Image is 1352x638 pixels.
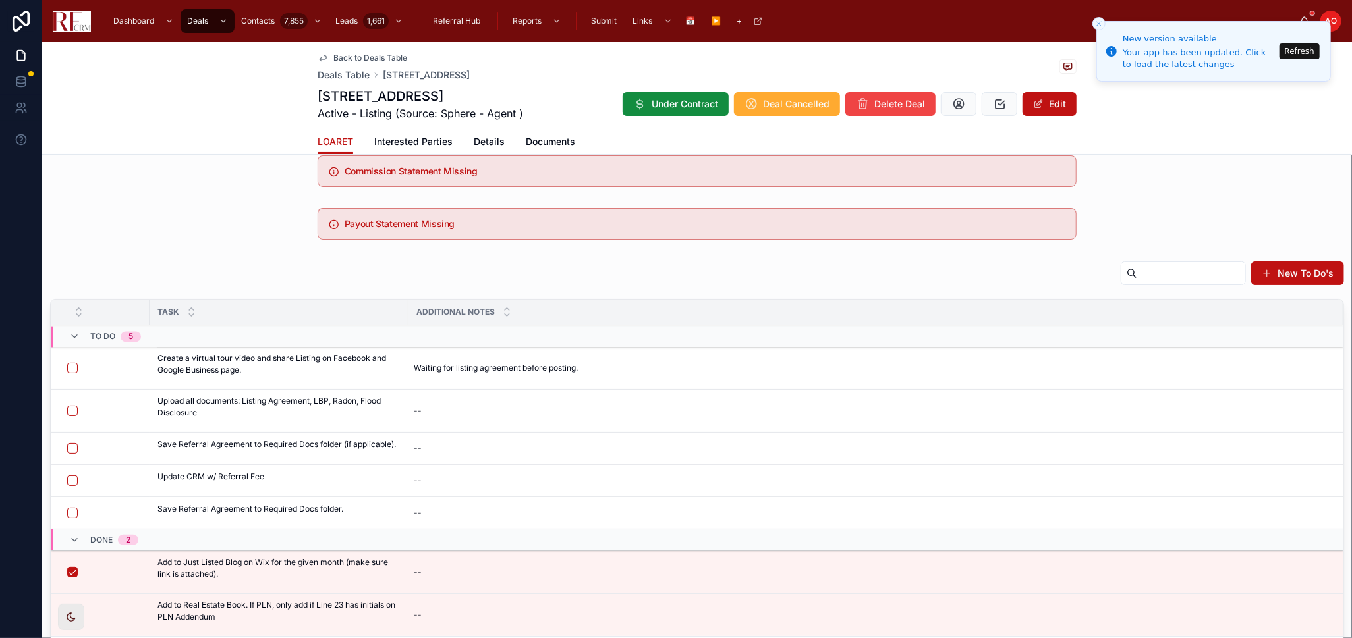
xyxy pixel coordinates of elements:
[374,135,453,148] span: Interested Parties
[90,332,115,342] span: To Do
[128,332,133,342] div: 5
[474,135,505,148] span: Details
[235,9,329,33] a: Contacts7,855
[679,9,705,33] a: 📅
[414,567,422,577] div: --
[712,16,721,26] span: ▶️
[157,599,401,623] p: Add to Real Estate Book. If PLN, only add if Line 23 has initials on PLN Addendum
[101,7,1299,36] div: scrollable content
[333,53,407,63] span: Back to Deals Table
[1092,17,1106,30] button: Close toast
[591,16,617,26] span: Submit
[506,9,568,33] a: Reports
[433,16,480,26] span: Referral Hub
[90,535,113,545] span: Done
[763,97,830,111] span: Deal Cancelled
[1251,261,1344,285] button: New To Do's
[374,130,453,156] a: Interested Parties
[731,9,770,33] a: +
[526,130,575,156] a: Documents
[157,556,401,580] p: Add to Just Listed Blog on Wix for the given month (make sure link is attached).
[318,87,523,105] h1: [STREET_ADDRESS]
[414,508,422,518] div: --
[737,16,743,26] span: +
[318,135,353,148] span: LOARET
[513,16,542,26] span: Reports
[126,535,130,545] div: 2
[318,53,407,63] a: Back to Deals Table
[157,307,179,317] span: Task
[686,16,696,26] span: 📅
[345,219,1065,228] h5: Payout Statement Missing
[474,130,505,156] a: Details
[280,13,308,29] div: 7,855
[1280,43,1320,59] button: Refresh
[734,92,840,116] button: Deal Cancelled
[329,9,410,33] a: Leads1,661
[157,503,343,515] p: Save Referral Agreement to Required Docs folder.
[383,68,470,82] a: [STREET_ADDRESS]
[416,307,495,317] span: Additional Notes
[627,9,679,33] a: Links
[414,443,422,454] div: --
[181,9,235,33] a: Deals
[652,97,718,111] span: Under Contract
[241,16,275,26] span: Contacts
[318,68,370,82] a: Deals Table
[187,16,208,26] span: Deals
[318,105,523,121] span: Active - Listing (Source: Sphere - Agent )
[584,9,627,33] a: Submit
[633,16,653,26] span: Links
[157,439,396,450] p: Save Referral Agreement to Required Docs folder (if applicable).
[1123,32,1276,45] div: New version available
[157,352,401,376] p: Create a virtual tour video and share Listing on Facebook and Google Business page.
[318,130,353,155] a: LOARET
[414,406,422,416] div: --
[414,610,422,620] div: --
[526,135,575,148] span: Documents
[1123,47,1276,70] div: Your app has been updated. Click to load the latest changes
[335,16,358,26] span: Leads
[1325,16,1337,26] span: AO
[874,97,925,111] span: Delete Deal
[345,167,1065,176] h5: Commission Statement Missing
[1023,92,1077,116] button: Edit
[414,363,578,373] span: Waiting for listing agreement before posting.
[363,13,389,29] div: 1,661
[53,11,91,32] img: App logo
[414,475,422,486] div: --
[107,9,181,33] a: Dashboard
[113,16,154,26] span: Dashboard
[623,92,729,116] button: Under Contract
[705,9,731,33] a: ▶️
[845,92,936,116] button: Delete Deal
[426,9,490,33] a: Referral Hub
[157,471,264,483] p: Update CRM w/ Referral Fee
[157,395,401,419] p: Upload all documents: Listing Agreement, LBP, Radon, Flood Disclosure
